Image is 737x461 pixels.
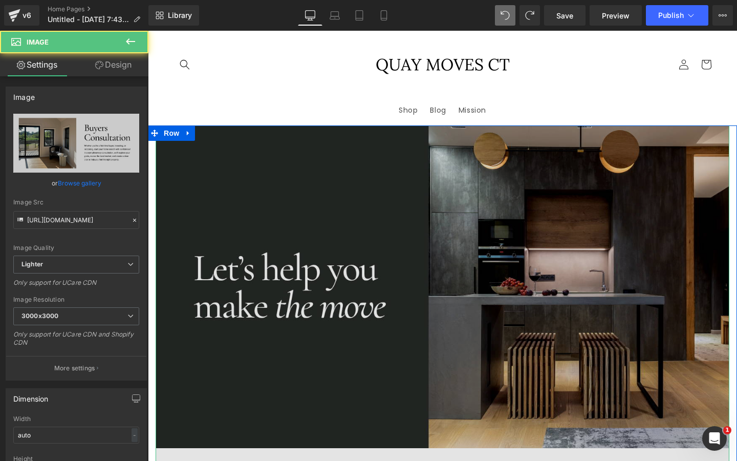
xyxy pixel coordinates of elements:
a: New Library [148,5,199,26]
div: Only support for UCare CDN and Shopify CDN [13,330,139,353]
button: Undo [495,5,515,26]
div: Image [13,87,35,101]
div: Image Quality [13,244,139,252]
a: Preview [590,5,642,26]
div: Only support for UCare CDN [13,279,139,294]
input: Link [13,211,139,229]
a: Tablet [347,5,372,26]
span: Row [13,95,34,110]
a: Desktop [298,5,322,26]
div: - [132,428,138,442]
div: Image Src [13,199,139,206]
span: Image [27,38,49,46]
span: 1 [723,426,731,434]
span: Save [556,10,573,21]
div: Image Resolution [13,296,139,303]
a: Design [76,53,150,76]
button: Publish [646,5,708,26]
a: Browse gallery [58,174,101,192]
a: Expand / Collapse [34,95,47,110]
input: auto [13,427,139,444]
summary: Search [26,23,48,45]
div: v6 [20,9,33,22]
span: Blog [282,75,298,84]
button: Redo [519,5,540,26]
a: Blog [276,69,304,90]
span: Shop [251,75,270,84]
div: Width [13,415,139,423]
button: More [712,5,733,26]
span: Untitled - [DATE] 7:43:16 [48,15,129,24]
div: Dimension [13,389,49,403]
a: Laptop [322,5,347,26]
span: Mission [311,75,338,84]
img: Quay Moves CT [218,8,372,59]
span: Publish [658,11,684,19]
span: Library [168,11,192,20]
a: Mission [305,69,344,90]
div: or [13,178,139,188]
span: Preview [602,10,630,21]
a: Home Pages [48,5,148,13]
p: More settings [54,364,95,373]
a: Shop [245,69,276,90]
button: More settings [6,356,146,380]
iframe: Intercom live chat [702,426,727,451]
b: 3000x3000 [21,312,58,320]
b: Lighter [21,260,43,268]
a: Quay Moves CT [214,4,375,63]
a: v6 [4,5,39,26]
a: Mobile [372,5,396,26]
